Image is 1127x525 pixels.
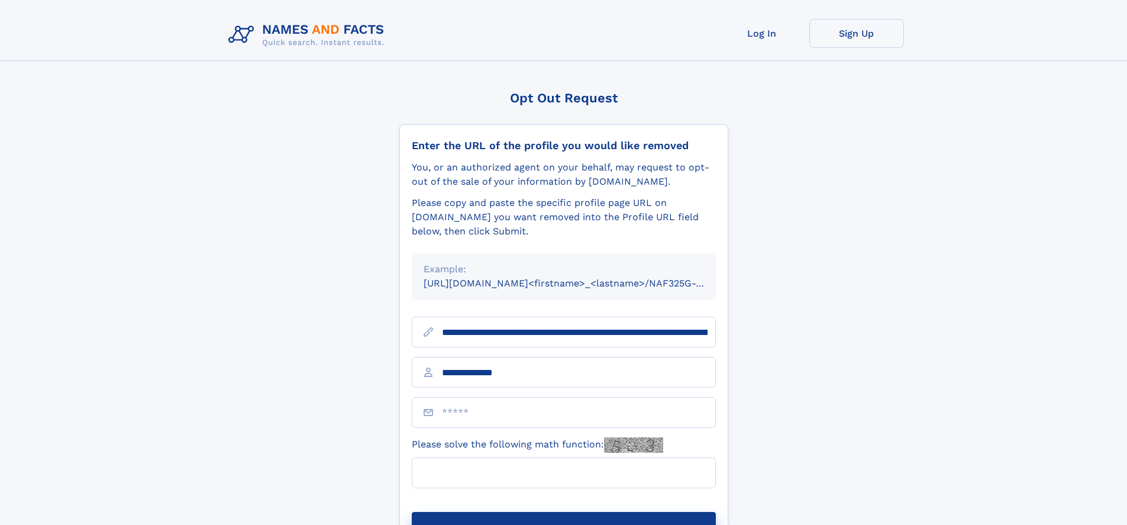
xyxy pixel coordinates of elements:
div: Please copy and paste the specific profile page URL on [DOMAIN_NAME] you want removed into the Pr... [412,196,716,239]
div: Example: [424,262,704,276]
div: Opt Out Request [399,91,728,105]
div: Enter the URL of the profile you would like removed [412,139,716,152]
img: Logo Names and Facts [224,19,394,51]
a: Log In [715,19,809,48]
small: [URL][DOMAIN_NAME]<firstname>_<lastname>/NAF325G-xxxxxxxx [424,278,738,289]
label: Please solve the following math function: [412,437,663,453]
a: Sign Up [809,19,904,48]
div: You, or an authorized agent on your behalf, may request to opt-out of the sale of your informatio... [412,160,716,189]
